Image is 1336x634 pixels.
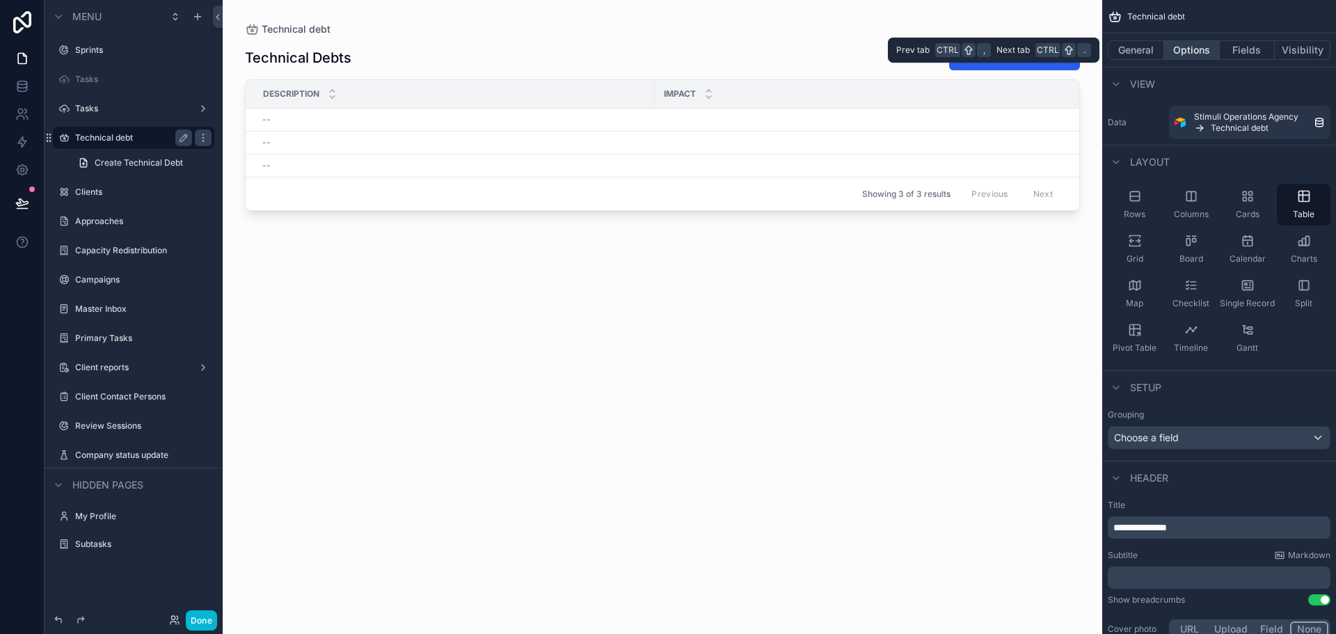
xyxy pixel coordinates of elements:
a: -- [262,160,646,171]
label: Capacity Redistribution [75,245,212,256]
a: -- [262,114,646,125]
span: Technical debt [262,22,331,36]
button: Options [1164,40,1220,60]
span: Grid [1127,253,1143,264]
label: Company status update [75,450,212,461]
button: Cards [1220,184,1274,225]
span: Technical debt [1211,122,1269,134]
span: Split [1295,298,1312,309]
span: Header [1130,471,1168,485]
span: Rows [1124,209,1145,220]
span: Next tab [996,45,1030,56]
button: Board [1164,228,1218,270]
label: Tasks [75,74,212,85]
span: Ctrl [1035,43,1060,57]
button: Split [1277,273,1330,315]
button: Choose a field [1108,426,1330,450]
span: -- [262,160,271,171]
button: Visibility [1275,40,1330,60]
span: Prev tab [896,45,930,56]
button: Pivot Table [1108,317,1161,359]
label: Campaigns [75,274,212,285]
div: Choose a field [1108,427,1330,449]
span: , [978,45,989,56]
label: Subtitle [1108,550,1138,561]
button: Table [1277,184,1330,225]
label: Master Inbox [75,303,212,315]
label: Title [1108,500,1330,511]
h1: Technical Debts [245,48,351,68]
div: scrollable content [1108,516,1330,539]
span: Menu [72,10,102,24]
span: Description [263,88,319,100]
button: Rows [1108,184,1161,225]
span: Calendar [1230,253,1266,264]
button: Fields [1220,40,1275,60]
span: Charts [1291,253,1317,264]
label: Client reports [75,362,192,373]
span: Create Technical Debt [95,157,183,168]
a: Markdown [1274,550,1330,561]
a: Technical debt [245,22,331,36]
button: Done [186,610,217,631]
button: Grid [1108,228,1161,270]
span: Showing 3 of 3 results [862,189,951,200]
label: Primary Tasks [75,333,212,344]
button: General [1108,40,1164,60]
a: Create Technical Debt [70,152,214,174]
span: Map [1126,298,1143,309]
span: Cards [1236,209,1259,220]
label: Approaches [75,216,212,227]
a: Stimuli Operations AgencyTechnical debt [1169,106,1330,139]
span: -- [262,114,271,125]
label: Subtasks [75,539,212,550]
span: View [1130,77,1155,91]
label: My Profile [75,511,212,522]
span: Gantt [1236,342,1258,354]
span: Technical debt [1127,11,1185,22]
button: Map [1108,273,1161,315]
span: Board [1179,253,1203,264]
span: Checklist [1172,298,1209,309]
span: Table [1293,209,1314,220]
label: Technical debt [75,132,186,143]
span: Stimuli Operations Agency [1194,111,1298,122]
a: Sprints [75,45,212,56]
span: Columns [1174,209,1209,220]
span: -- [262,137,271,148]
span: Timeline [1174,342,1208,354]
button: Columns [1164,184,1218,225]
label: Data [1108,117,1163,128]
span: Hidden pages [72,478,143,492]
a: -- [262,137,646,148]
label: Tasks [75,103,192,114]
span: Markdown [1288,550,1330,561]
span: . [1079,45,1090,56]
div: scrollable content [1108,566,1330,589]
span: Impact [664,88,696,100]
span: Ctrl [935,43,960,57]
label: Clients [75,187,212,198]
button: Calendar [1220,228,1274,270]
div: Show breadcrumbs [1108,594,1185,605]
button: Single Record [1220,273,1274,315]
label: Client Contact Persons [75,391,212,402]
button: Gantt [1220,317,1274,359]
label: Grouping [1108,409,1144,420]
img: Airtable Logo [1175,117,1186,128]
span: Setup [1130,381,1161,395]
